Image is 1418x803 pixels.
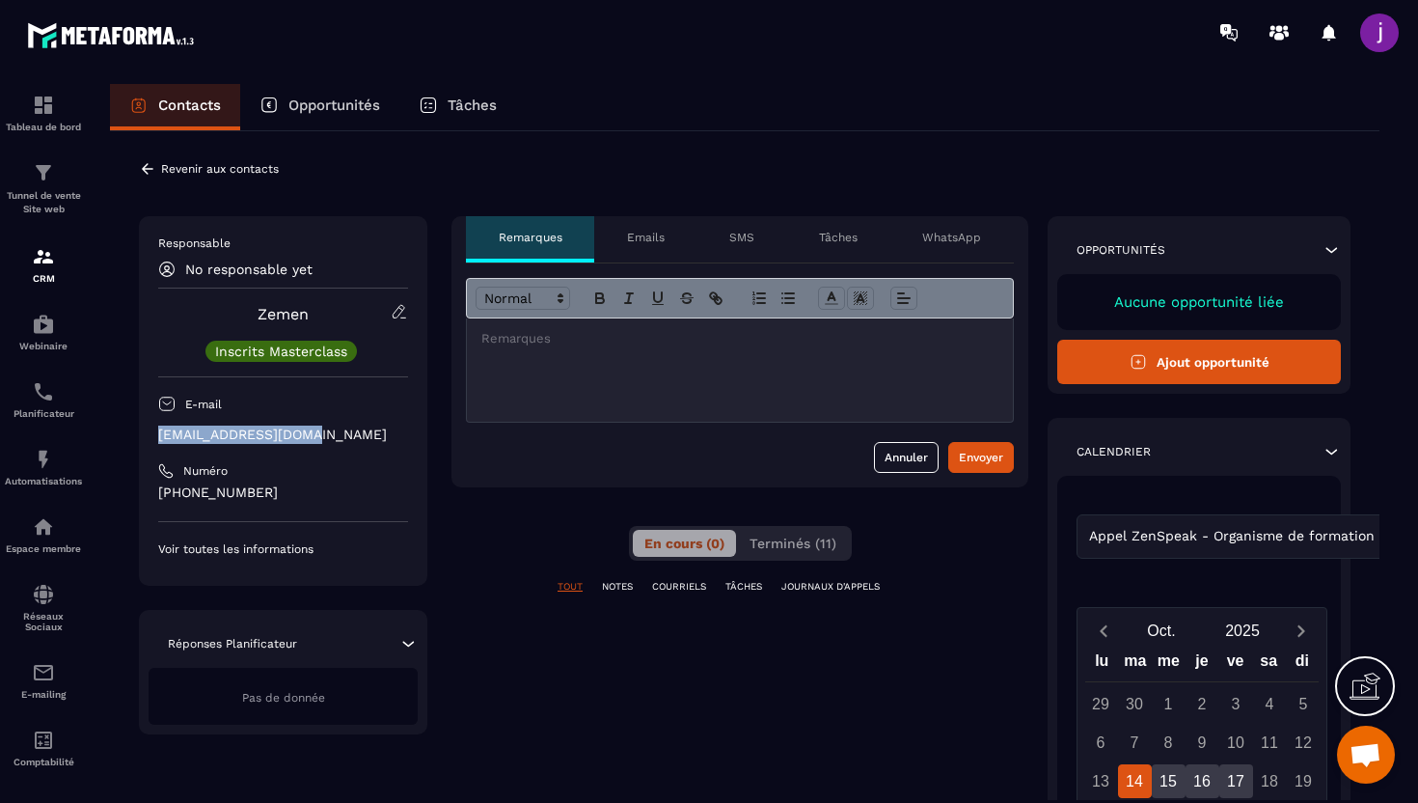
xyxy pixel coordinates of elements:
div: ve [1218,648,1252,681]
p: Opportunités [1077,242,1165,258]
p: SMS [729,230,754,245]
button: Envoyer [948,442,1014,473]
p: [EMAIL_ADDRESS][DOMAIN_NAME] [158,426,408,444]
p: Tâches [819,230,858,245]
div: 8 [1152,726,1186,760]
img: automations [32,515,55,539]
div: 19 [1287,764,1321,798]
p: Emails [627,230,665,245]
div: lu [1085,648,1119,681]
button: Annuler [874,442,939,473]
p: COURRIELS [652,580,706,594]
a: automationsautomationsAutomatisations [5,433,82,501]
div: 29 [1084,687,1118,721]
p: Revenir aux contacts [161,162,279,176]
p: TÂCHES [725,580,762,594]
div: Envoyer [959,448,1003,467]
img: email [32,661,55,684]
button: Open months overlay [1121,614,1202,648]
div: 12 [1287,726,1321,760]
button: Next month [1283,618,1319,644]
div: Ouvrir le chat [1337,726,1395,784]
p: Numéro [183,463,228,479]
button: En cours (0) [633,530,736,557]
img: formation [32,161,55,184]
a: Contacts [110,84,240,130]
div: 13 [1084,764,1118,798]
div: di [1285,648,1319,681]
a: formationformationTunnel de vente Site web [5,147,82,231]
div: 16 [1186,764,1219,798]
img: formation [32,245,55,268]
a: emailemailE-mailing [5,647,82,714]
p: JOURNAUX D'APPELS [781,580,880,594]
img: logo [27,17,201,53]
p: Webinaire [5,341,82,351]
span: Appel ZenSpeak - Organisme de formation [1084,526,1378,547]
p: WhatsApp [922,230,981,245]
p: Calendrier [1077,444,1151,459]
a: formationformationCRM [5,231,82,298]
div: ma [1119,648,1153,681]
p: Responsable [158,235,408,251]
div: 15 [1152,764,1186,798]
p: E-mail [185,397,222,412]
div: 18 [1253,764,1287,798]
p: Automatisations [5,476,82,486]
a: automationsautomationsEspace membre [5,501,82,568]
p: [PHONE_NUMBER] [158,484,408,502]
div: 30 [1118,687,1152,721]
p: Réseaux Sociaux [5,611,82,632]
p: Inscrits Masterclass [215,345,347,358]
img: automations [32,313,55,336]
a: Zemen [258,305,309,323]
img: scheduler [32,380,55,403]
a: accountantaccountantComptabilité [5,714,82,782]
div: 1 [1152,687,1186,721]
p: Planificateur [5,408,82,419]
a: automationsautomationsWebinaire [5,298,82,366]
p: Voir toutes les informations [158,541,408,557]
div: 5 [1287,687,1321,721]
div: 6 [1084,726,1118,760]
img: accountant [32,729,55,752]
p: Opportunités [288,97,380,114]
p: Tunnel de vente Site web [5,189,82,216]
p: Réponses Planificateur [168,636,297,651]
p: Aucune opportunité liée [1077,293,1322,311]
a: Opportunités [240,84,399,130]
p: Tâches [448,97,497,114]
input: Search for option [1378,526,1393,547]
img: social-network [32,583,55,606]
div: sa [1252,648,1286,681]
div: 4 [1253,687,1287,721]
div: 14 [1118,764,1152,798]
p: CRM [5,273,82,284]
div: je [1186,648,1219,681]
span: Pas de donnée [242,691,325,705]
p: Remarques [499,230,562,245]
div: 7 [1118,726,1152,760]
p: NOTES [602,580,633,594]
div: me [1152,648,1186,681]
div: 3 [1219,687,1253,721]
p: Espace membre [5,543,82,554]
button: Terminés (11) [738,530,848,557]
a: formationformationTableau de bord [5,79,82,147]
div: 10 [1219,726,1253,760]
button: Previous month [1085,618,1121,644]
div: 2 [1186,687,1219,721]
button: Ajout opportunité [1057,340,1341,384]
div: 9 [1186,726,1219,760]
div: 11 [1253,726,1287,760]
span: Terminés (11) [750,536,836,551]
a: Tâches [399,84,516,130]
p: E-mailing [5,689,82,700]
p: TOUT [558,580,583,594]
a: social-networksocial-networkRéseaux Sociaux [5,568,82,647]
div: 17 [1219,764,1253,798]
button: Open years overlay [1202,614,1283,648]
p: No responsable yet [185,262,313,277]
p: Contacts [158,97,221,114]
p: Tableau de bord [5,122,82,132]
